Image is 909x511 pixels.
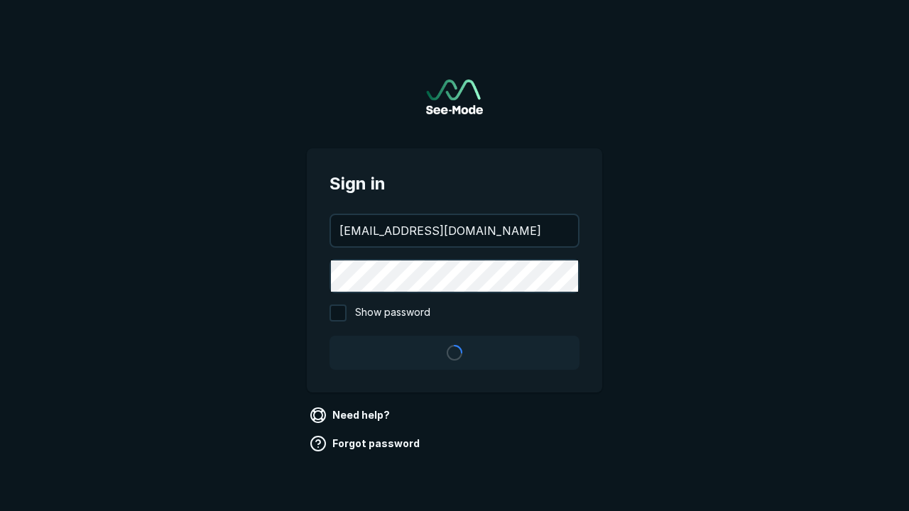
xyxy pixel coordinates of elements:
a: Forgot password [307,432,425,455]
input: your@email.com [331,215,578,246]
span: Sign in [330,171,579,197]
a: Go to sign in [426,79,483,114]
img: See-Mode Logo [426,79,483,114]
span: Show password [355,304,430,322]
a: Need help? [307,404,396,427]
